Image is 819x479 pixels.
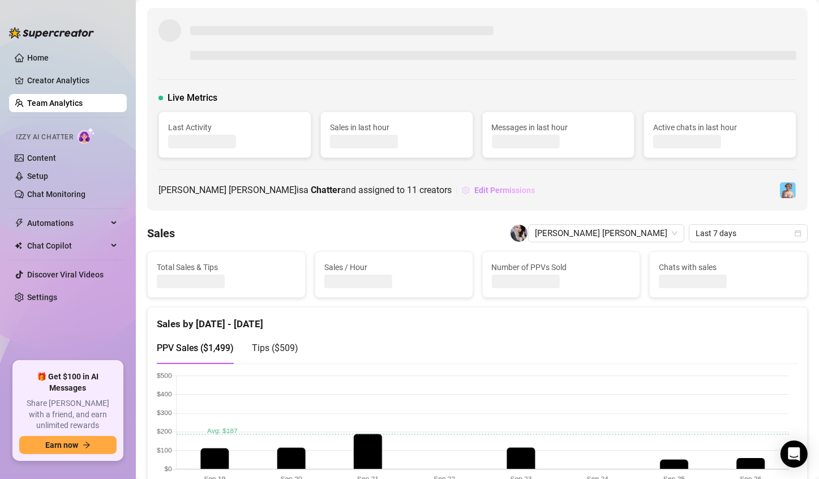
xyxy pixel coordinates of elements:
[19,436,117,454] button: Earn nowarrow-right
[147,225,175,241] h4: Sales
[492,261,631,273] span: Number of PPVs Sold
[324,261,464,273] span: Sales / Hour
[27,172,48,181] a: Setup
[15,242,22,250] img: Chat Copilot
[311,185,341,195] b: Chatter
[659,261,798,273] span: Chats with sales
[781,440,808,468] div: Open Intercom Messenger
[168,91,217,105] span: Live Metrics
[19,398,117,431] span: Share [PERSON_NAME] with a friend, and earn unlimited rewards
[653,121,787,134] span: Active chats in last hour
[330,121,464,134] span: Sales in last hour
[15,219,24,228] span: thunderbolt
[19,371,117,394] span: 🎁 Get $100 in AI Messages
[511,225,528,242] img: Shahani Villareal
[9,27,94,39] img: logo-BBDzfeDw.svg
[27,153,56,162] a: Content
[168,121,302,134] span: Last Activity
[157,343,234,353] span: PPV Sales ( $1,499 )
[78,127,95,144] img: AI Chatter
[157,307,798,332] div: Sales by [DATE] - [DATE]
[45,440,78,450] span: Earn now
[27,237,108,255] span: Chat Copilot
[157,261,296,273] span: Total Sales & Tips
[27,293,57,302] a: Settings
[27,99,83,108] a: Team Analytics
[27,71,118,89] a: Creator Analytics
[27,53,49,62] a: Home
[696,225,801,242] span: Last 7 days
[474,186,535,195] span: Edit Permissions
[158,183,452,197] span: [PERSON_NAME] [PERSON_NAME] is a and assigned to creators
[407,185,417,195] span: 11
[27,214,108,232] span: Automations
[27,190,85,199] a: Chat Monitoring
[461,181,535,199] button: Edit Permissions
[27,270,104,279] a: Discover Viral Videos
[795,230,801,237] span: calendar
[16,132,73,143] span: Izzy AI Chatter
[462,186,470,194] span: setting
[780,182,796,198] img: Vanessa
[83,441,91,449] span: arrow-right
[252,343,298,353] span: Tips ( $509 )
[492,121,625,134] span: Messages in last hour
[535,225,678,242] span: Shahani Villareal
